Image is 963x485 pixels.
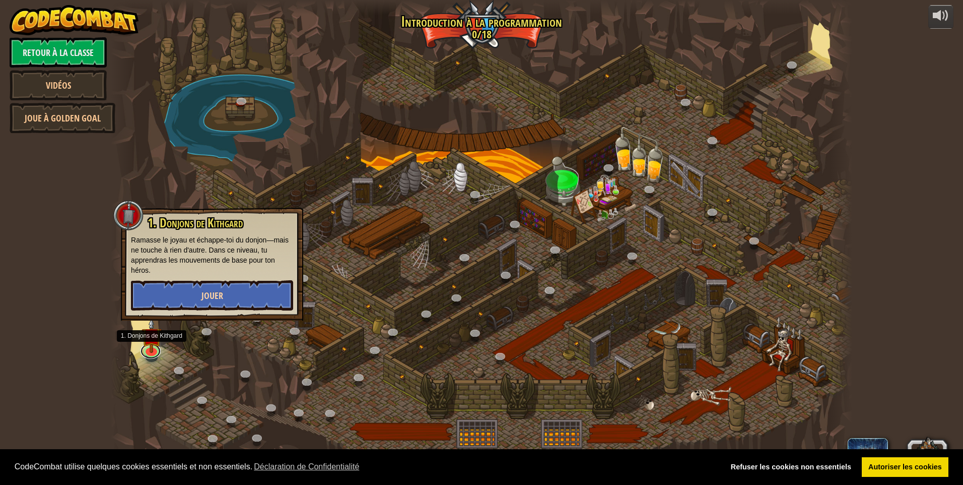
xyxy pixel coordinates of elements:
[131,235,293,275] p: Ramasse le joyau et échappe-toi du donjon—mais ne touche à rien d'autre. Dans ce niveau, tu appre...
[862,457,949,477] a: allow cookies
[10,37,107,68] a: Retour à la Classe
[252,459,361,474] a: learn more about cookies
[131,280,293,311] button: Jouer
[928,5,953,29] button: Ajuster le volume
[142,318,162,353] img: level-banner-unstarted.png
[10,70,107,100] a: Vidéos
[201,289,223,302] span: Jouer
[10,103,115,133] a: Joue à Golden Goal
[10,5,139,35] img: CodeCombat - Learn how to code by playing a game
[724,457,858,477] a: deny cookies
[15,459,716,474] span: CodeCombat utilise quelques cookies essentiels et non essentiels.
[148,214,243,231] span: 1. Donjons de Kithgard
